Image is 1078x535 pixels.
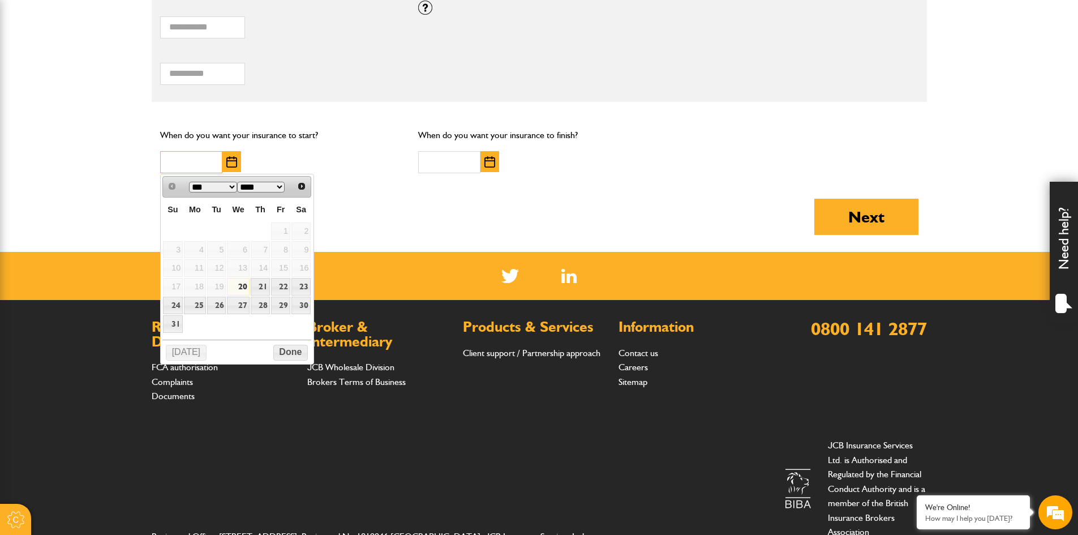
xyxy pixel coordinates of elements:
[619,348,658,358] a: Contact us
[233,205,244,214] span: Wednesday
[291,278,311,296] a: 23
[619,362,648,373] a: Careers
[19,63,48,79] img: d_20077148190_company_1631870298795_20077148190
[15,205,207,339] textarea: Type your message and hit 'Enter'
[189,205,201,214] span: Monday
[291,297,311,314] a: 30
[418,128,660,143] p: When do you want your insurance to finish?
[15,172,207,196] input: Enter your phone number
[561,269,577,283] img: Linked In
[255,205,265,214] span: Thursday
[1050,182,1078,323] div: Need help?
[152,376,193,387] a: Complaints
[163,315,183,333] a: 31
[251,278,270,296] a: 21
[166,345,207,361] button: [DATE]
[15,105,207,130] input: Enter your last name
[925,503,1021,512] div: We're Online!
[811,318,927,340] a: 0800 141 2877
[251,297,270,314] a: 28
[463,320,607,335] h2: Products & Services
[273,345,308,361] button: Done
[15,138,207,163] input: Enter your email address
[152,391,195,401] a: Documents
[226,156,237,168] img: Choose date
[227,278,249,296] a: 20
[152,320,296,349] h2: Regulations & Documents
[160,128,402,143] p: When do you want your insurance to start?
[212,205,221,214] span: Tuesday
[561,269,577,283] a: LinkedIn
[307,376,406,387] a: Brokers Terms of Business
[184,297,206,314] a: 25
[463,348,600,358] a: Client support / Partnership approach
[186,6,213,33] div: Minimize live chat window
[307,362,394,373] a: JCB Wholesale Division
[271,278,290,296] a: 22
[619,376,647,387] a: Sitemap
[277,205,285,214] span: Friday
[227,297,249,314] a: 27
[501,269,519,283] img: Twitter
[154,349,205,364] em: Start Chat
[307,320,452,349] h2: Broker & Intermediary
[152,362,218,373] a: FCA authorisation
[814,199,918,235] button: Next
[484,156,495,168] img: Choose date
[168,205,178,214] span: Sunday
[207,297,226,314] a: 26
[271,297,290,314] a: 29
[925,514,1021,523] p: How may I help you today?
[163,297,183,314] a: 24
[297,182,306,191] span: Next
[619,320,763,335] h2: Information
[59,63,190,78] div: Chat with us now
[294,178,310,194] a: Next
[296,205,306,214] span: Saturday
